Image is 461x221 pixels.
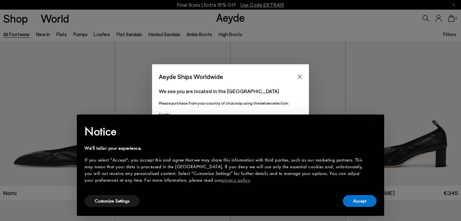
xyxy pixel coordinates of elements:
[366,116,382,132] button: Close this notice
[85,145,366,152] div: We'll tailor your experience.
[159,87,302,95] p: We see you are located in the [GEOGRAPHIC_DATA]
[159,71,223,82] span: Aeyde Ships Worldwide
[295,72,304,82] button: Close
[343,195,376,207] button: Accept
[85,195,140,207] button: Customize Settings
[159,100,302,106] p: Please purchase from your country of choice by using the below selection:
[85,123,366,140] h2: Notice
[85,157,366,184] div: If you select "Accept", you accept this and agree that we may share this information with third p...
[372,119,376,129] span: ×
[221,177,250,183] a: privacy policy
